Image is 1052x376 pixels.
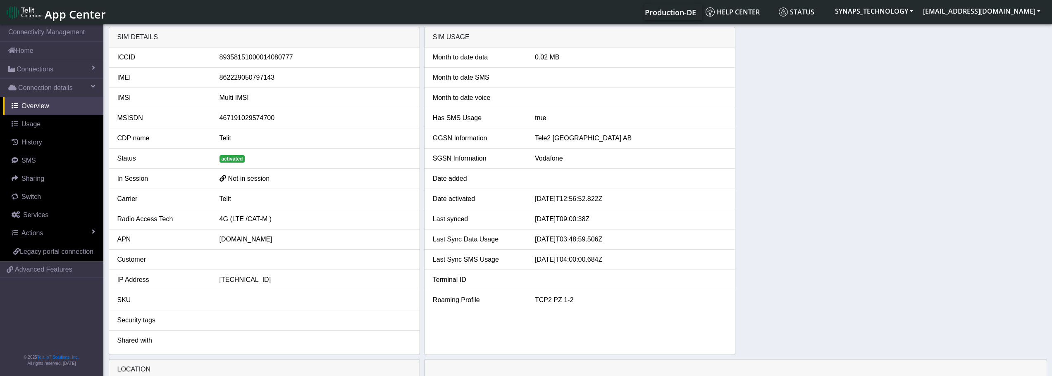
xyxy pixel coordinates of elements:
div: IP Address [111,275,213,285]
a: Sharing [3,170,103,188]
div: SIM details [109,27,420,47]
a: Usage [3,115,103,133]
div: ICCID [111,52,213,62]
a: Telit IoT Solutions, Inc. [37,355,79,359]
span: Production-DE [645,7,696,17]
div: IMSI [111,93,213,103]
span: Actions [21,229,43,236]
a: Services [3,206,103,224]
div: Shared with [111,336,213,345]
div: Security tags [111,315,213,325]
div: Has SMS Usage [427,113,529,123]
div: [DATE]T09:00:38Z [529,214,733,224]
span: Services [23,211,48,218]
div: SKU [111,295,213,305]
a: Switch [3,188,103,206]
span: Overview [21,102,49,109]
div: 0.02 MB [529,52,733,62]
div: Date activated [427,194,529,204]
a: Help center [702,4,775,20]
div: Month to date data [427,52,529,62]
div: 862229050797143 [213,73,417,83]
span: Help center [706,7,760,17]
div: Tele2 [GEOGRAPHIC_DATA] AB [529,133,733,143]
a: Your current platform instance [644,4,696,20]
div: Last synced [427,214,529,224]
div: MSISDN [111,113,213,123]
div: [DATE]T03:48:59.506Z [529,234,733,244]
img: logo-telit-cinterion-gw-new.png [7,6,41,19]
div: SGSN Information [427,154,529,163]
div: 467191029574700 [213,113,417,123]
a: Status [775,4,830,20]
div: [DOMAIN_NAME] [213,234,417,244]
span: Advanced Features [15,265,72,274]
img: status.svg [779,7,788,17]
span: Switch [21,193,41,200]
span: SMS [21,157,36,164]
a: History [3,133,103,151]
div: IMEI [111,73,213,83]
div: APN [111,234,213,244]
img: knowledge.svg [706,7,715,17]
div: [DATE]T04:00:00.684Z [529,255,733,265]
div: Last Sync Data Usage [427,234,529,244]
span: Sharing [21,175,44,182]
span: Status [779,7,814,17]
div: Month to date voice [427,93,529,103]
span: Not in session [228,175,270,182]
div: CDP name [111,133,213,143]
div: Date added [427,174,529,184]
div: 4G (LTE /CAT-M ) [213,214,417,224]
div: 89358151000014080777 [213,52,417,62]
a: App Center [7,3,105,21]
div: TCP2 PZ 1-2 [529,295,733,305]
a: Overview [3,97,103,115]
div: GGSN Information [427,133,529,143]
button: [EMAIL_ADDRESS][DOMAIN_NAME] [918,4,1045,19]
div: Radio Access Tech [111,214,213,224]
span: Legacy portal connection [20,248,93,255]
a: Actions [3,224,103,242]
div: true [529,113,733,123]
div: In Session [111,174,213,184]
div: [DATE]T12:56:52.822Z [529,194,733,204]
span: activated [219,155,245,163]
div: Last Sync SMS Usage [427,255,529,265]
div: Telit [213,133,417,143]
div: Terminal ID [427,275,529,285]
a: SMS [3,151,103,170]
div: Customer [111,255,213,265]
button: SYNAPS_TECHNOLOGY [830,4,918,19]
div: Multi IMSI [213,93,417,103]
div: Telit [213,194,417,204]
span: Connection details [18,83,73,93]
div: Carrier [111,194,213,204]
div: Month to date SMS [427,73,529,83]
div: Roaming Profile [427,295,529,305]
div: [TECHNICAL_ID] [213,275,417,285]
span: Connections [17,64,53,74]
div: SIM Usage [425,27,735,47]
div: Vodafone [529,154,733,163]
span: Usage [21,121,41,128]
span: App Center [45,7,106,22]
span: History [21,139,42,146]
div: Status [111,154,213,163]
